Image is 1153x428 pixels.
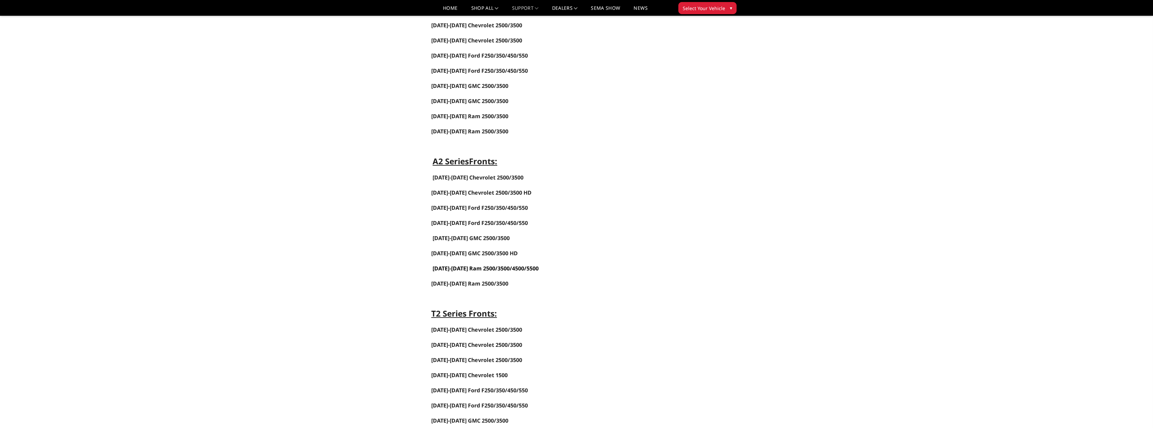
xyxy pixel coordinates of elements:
a: [DATE]-[DATE] Chevrolet 2500/3500 [431,326,522,333]
a: [DATE]-[DATE] Ford F250/350/450/550 [431,52,528,59]
strong: T2 Series Fronts: [431,308,497,319]
a: [DATE]-[DATE] Ford F250/350/450/550 [431,219,528,227]
a: [DATE]-[DATE] Chevrolet 2500/3500 [431,22,522,29]
a: [DATE]-[DATE] Ram 2500/3500 [431,112,508,120]
a: [DATE]-[DATE] Ram 2500/3500 [431,281,508,287]
a: [DATE]-[DATE] Chevrolet 2500/3500 [431,341,522,349]
span: Select Your Vehicle [683,5,725,12]
a: SEMA Show [591,6,620,15]
a: [DATE]-[DATE] Chevrolet 2500/3500 HD [431,190,532,196]
a: Dealers [552,6,578,15]
a: [DATE]-[DATE] GMC 2500/3500 [431,418,508,424]
a: Support [512,6,539,15]
a: [DATE]-[DATE] Ford F250/350/450/550 [431,204,528,211]
a: shop all [471,6,499,15]
a: [DATE]-[DATE] Chevrolet 2500/3500 [431,37,522,44]
a: [DATE]-[DATE] Chevrolet 2500/3500 [433,174,523,181]
a: [DATE]-[DATE] Ford F250/350/450/550 [431,67,528,74]
a: Home [443,6,457,15]
a: [DATE]-[DATE] GMC 2500/3500 HD [431,250,518,257]
a: [DATE]-[DATE] Chevrolet 1500 [431,371,508,379]
iframe: Chat Widget [1119,396,1153,428]
strong: Fronts [469,156,495,167]
a: [DATE]-[DATE] GMC 2500/3500 [431,97,508,105]
a: [DATE]-[DATE] Ram 2500/3500/4500/5500 [433,265,539,272]
span: ▾ [730,4,732,11]
a: [DATE]-[DATE] Ford F250/350/450/550 [431,402,528,409]
a: [DATE]-[DATE] Ford F250/350/450/550 [431,387,528,394]
strong: A2 Series : [433,156,497,167]
button: Select Your Vehicle [678,2,737,14]
span: [DATE]-[DATE] GMC 2500/3500 HD [431,250,518,257]
a: [DATE]-[DATE] Chevrolet 2500/3500 [431,356,522,364]
a: [DATE]-[DATE] Ram 2500/3500 [431,128,508,135]
a: [DATE]-[DATE] GMC 2500/3500 [433,234,510,242]
a: News [634,6,647,15]
a: [DATE]-[DATE] GMC 2500/3500 [431,82,508,90]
